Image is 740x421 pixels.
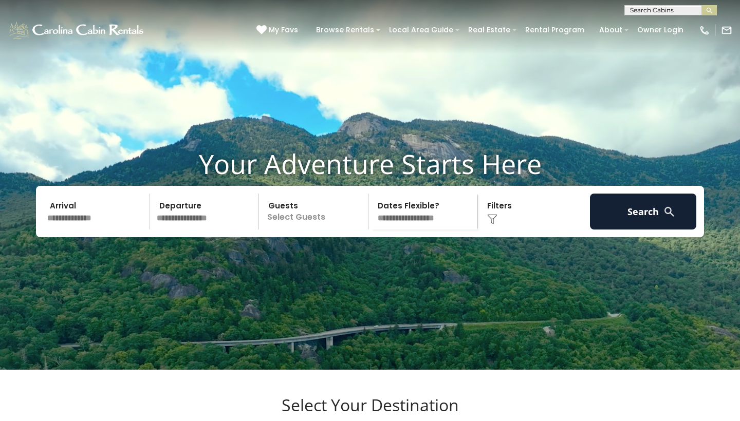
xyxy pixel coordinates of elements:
[487,214,497,224] img: filter--v1.png
[463,22,515,38] a: Real Estate
[262,194,368,229] p: Select Guests
[8,148,732,180] h1: Your Adventure Starts Here
[721,25,732,36] img: mail-regular-white.png
[384,22,458,38] a: Local Area Guide
[311,22,379,38] a: Browse Rentals
[256,25,301,36] a: My Favs
[699,25,710,36] img: phone-regular-white.png
[8,20,146,41] img: White-1-1-2.png
[594,22,627,38] a: About
[269,25,298,35] span: My Favs
[632,22,689,38] a: Owner Login
[590,194,696,229] button: Search
[520,22,589,38] a: Rental Program
[663,205,676,218] img: search-regular-white.png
